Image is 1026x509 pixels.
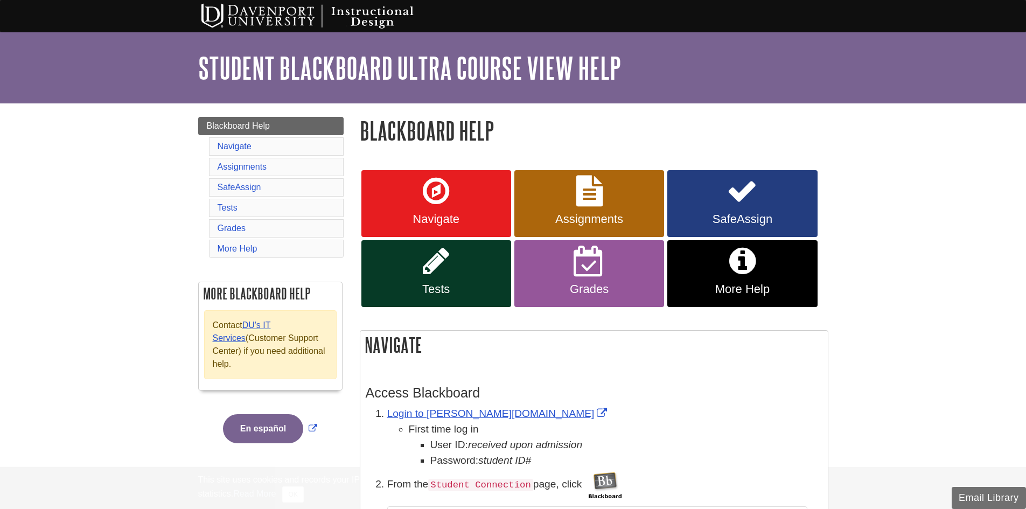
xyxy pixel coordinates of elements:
p: From the page, click [387,469,822,501]
a: Read More [233,489,276,498]
a: Grades [218,224,246,233]
a: SafeAssign [667,170,817,237]
a: Navigate [218,142,252,151]
i: received upon admission [468,439,582,450]
a: Blackboard Help [198,117,344,135]
h3: Access Blackboard [366,385,822,401]
button: Email Library [952,487,1026,509]
em: student ID# [478,455,531,466]
a: Assignments [218,162,267,171]
button: En español [223,414,303,443]
a: Tests [361,240,511,307]
h2: Navigate [360,331,828,359]
span: SafeAssign [675,212,809,226]
div: This site uses cookies and records your IP address for usage statistics. Additionally, we use Goo... [198,473,828,503]
code: Student Connection [428,479,533,491]
a: Assignments [514,170,664,237]
button: Close [282,486,303,503]
div: Guide Page Menu [198,117,344,462]
a: Student Blackboard Ultra Course View Help [198,51,621,85]
img: Davenport University Instructional Design [193,3,451,30]
span: Grades [522,282,656,296]
span: Navigate [369,212,503,226]
img: Blackboard [582,469,629,501]
h2: More Blackboard Help [199,282,342,305]
a: SafeAssign [218,183,261,192]
a: Link opens in new window [387,408,610,419]
a: Grades [514,240,664,307]
a: More Help [667,240,817,307]
span: More Help [675,282,809,296]
li: User ID: [430,437,822,453]
a: Tests [218,203,238,212]
li: Password: [430,453,822,469]
a: More Help [218,244,257,253]
span: Blackboard Help [207,121,270,130]
a: Link opens in new window [220,424,320,433]
a: Navigate [361,170,511,237]
div: Contact (Customer Support Center) if you need additional help. [204,310,337,379]
h1: Blackboard Help [360,117,828,144]
li: First time log in [409,422,822,468]
span: Assignments [522,212,656,226]
span: Tests [369,282,503,296]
